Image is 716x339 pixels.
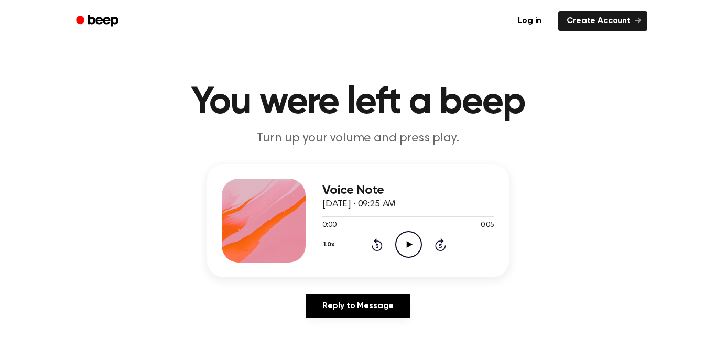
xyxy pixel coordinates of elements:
[322,220,336,231] span: 0:00
[90,84,626,122] h1: You were left a beep
[69,11,128,31] a: Beep
[306,294,410,318] a: Reply to Message
[558,11,647,31] a: Create Account
[507,9,552,33] a: Log in
[322,200,396,209] span: [DATE] · 09:25 AM
[157,130,559,147] p: Turn up your volume and press play.
[322,236,338,254] button: 1.0x
[481,220,494,231] span: 0:05
[322,183,494,198] h3: Voice Note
